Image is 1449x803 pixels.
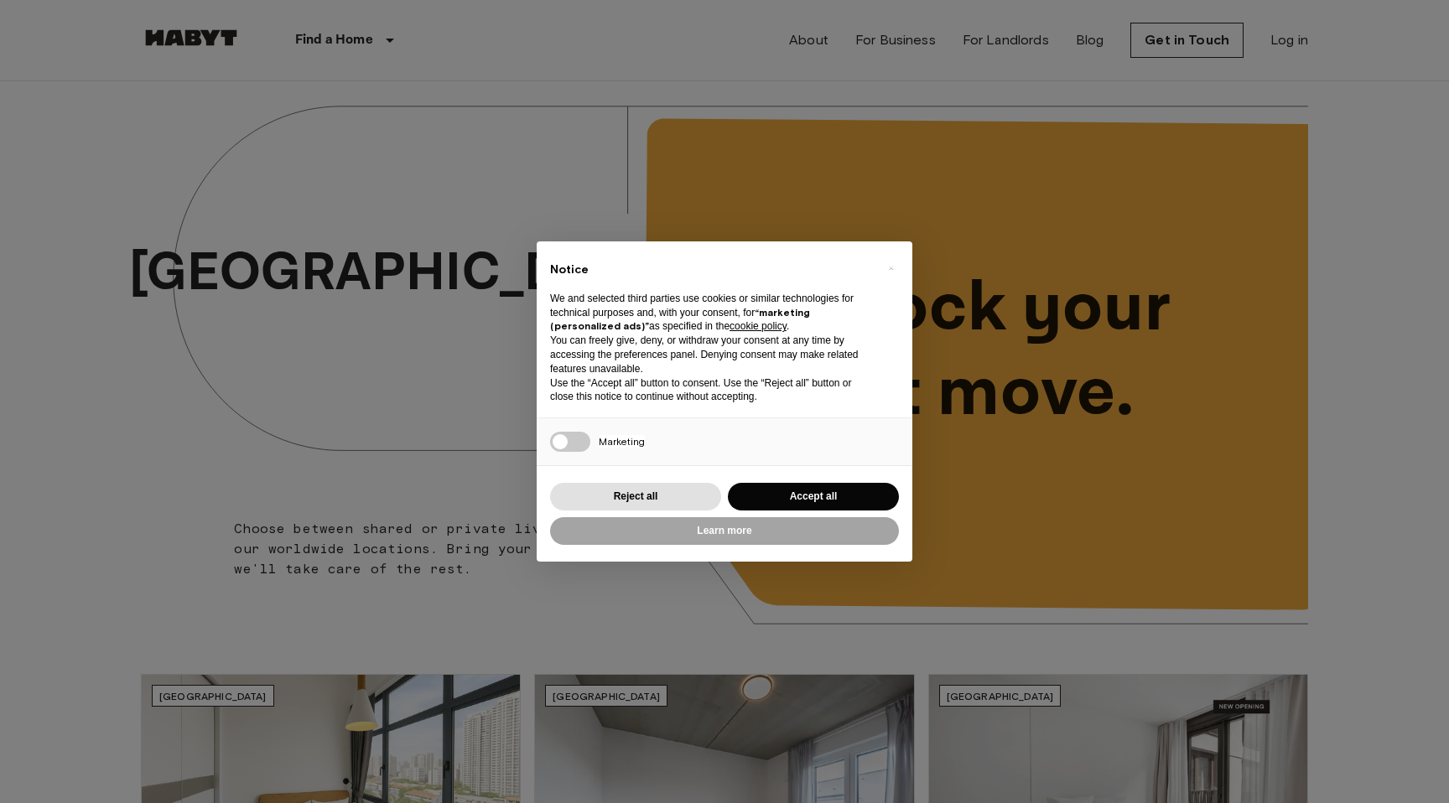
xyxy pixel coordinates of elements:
[550,306,810,333] strong: “marketing (personalized ads)”
[550,376,872,405] p: Use the “Accept all” button to consent. Use the “Reject all” button or close this notice to conti...
[550,292,872,334] p: We and selected third parties use cookies or similar technologies for technical purposes and, wit...
[550,262,872,278] h2: Notice
[728,483,899,510] button: Accept all
[550,517,899,545] button: Learn more
[877,255,904,282] button: Close this notice
[599,435,645,448] span: Marketing
[550,483,721,510] button: Reject all
[888,258,894,278] span: ×
[550,334,872,376] p: You can freely give, deny, or withdraw your consent at any time by accessing the preferences pane...
[730,320,787,332] a: cookie policy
